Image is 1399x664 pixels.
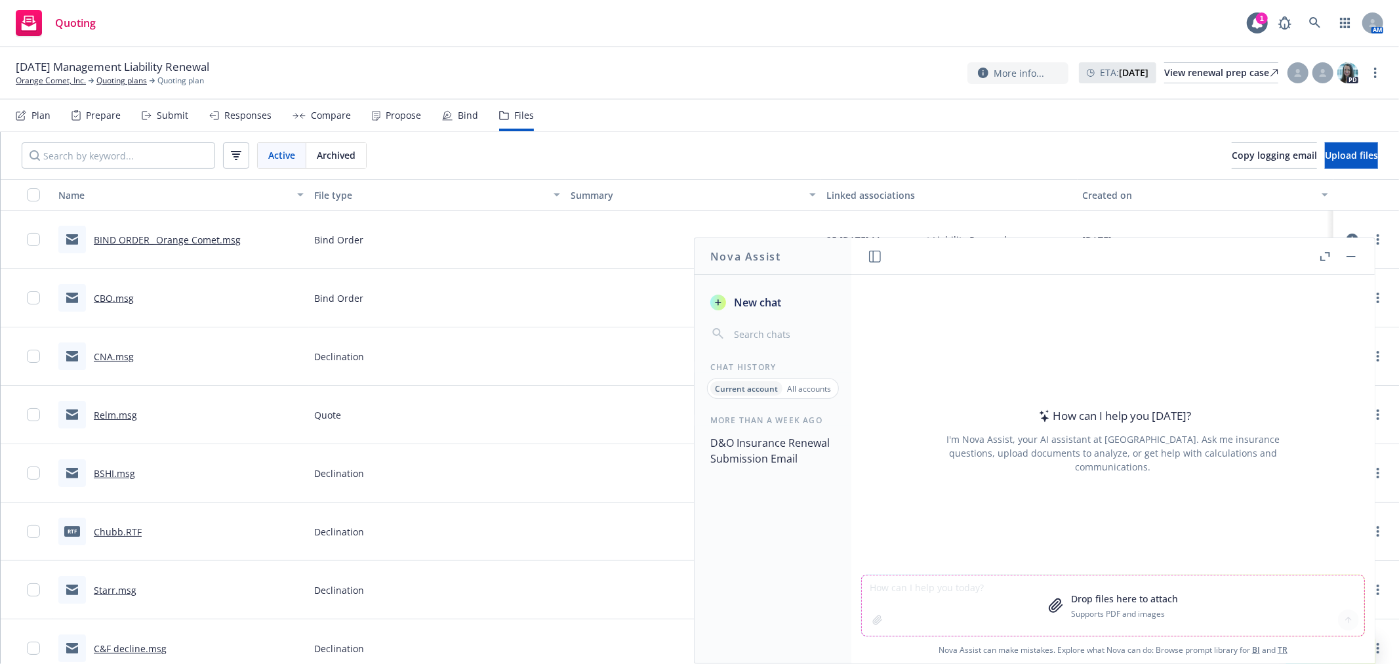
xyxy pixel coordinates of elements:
[929,432,1297,474] div: I'm Nova Assist, your AI assistant at [GEOGRAPHIC_DATA]. Ask me insurance questions, upload docum...
[1256,12,1268,24] div: 1
[94,526,142,538] a: Chubb.RTF
[1325,149,1378,161] span: Upload files
[1337,62,1358,83] img: photo
[157,75,204,87] span: Quoting plan
[514,110,534,121] div: Files
[64,526,80,536] span: RTF
[157,110,188,121] div: Submit
[1370,524,1386,539] a: more
[1302,10,1328,36] a: Search
[731,295,781,310] span: New chat
[1332,10,1358,36] a: Switch app
[571,188,801,202] div: Summary
[314,291,363,305] span: Bind Order
[695,415,851,426] div: More than a week ago
[16,59,209,75] span: [DATE] Management Liability Renewal
[94,292,134,304] a: CBO.msg
[731,325,836,343] input: Search chats
[1035,407,1192,425] div: How can I help you [DATE]?
[857,636,1369,663] span: Nova Assist can make mistakes. Explore what Nova can do: Browse prompt library for and
[314,525,364,539] span: Declination
[16,75,86,87] a: Orange Comet, Inc.
[314,408,341,422] span: Quote
[94,350,134,363] a: CNA.msg
[1100,66,1148,79] span: ETA :
[1370,465,1386,481] a: more
[1278,644,1287,655] a: TR
[1083,188,1314,202] div: Created on
[86,110,121,121] div: Prepare
[27,291,40,304] input: Toggle Row Selected
[27,233,40,246] input: Toggle Row Selected
[1370,348,1386,364] a: more
[1370,290,1386,306] a: more
[1370,640,1386,656] a: more
[314,233,363,247] span: Bind Order
[1325,142,1378,169] button: Upload files
[314,583,364,597] span: Declination
[27,642,40,655] input: Toggle Row Selected
[31,110,51,121] div: Plan
[317,148,355,162] span: Archived
[27,350,40,363] input: Toggle Row Selected
[967,62,1068,84] button: More info...
[1370,407,1386,423] a: more
[27,408,40,421] input: Toggle Row Selected
[821,179,1077,211] button: Linked associations
[1164,62,1278,83] a: View renewal prep case
[27,467,40,480] input: Toggle Row Selected
[53,179,309,211] button: Name
[311,110,351,121] div: Compare
[94,409,137,421] a: Relm.msg
[10,5,101,41] a: Quoting
[1119,66,1148,79] strong: [DATE]
[1370,582,1386,598] a: more
[96,75,147,87] a: Quoting plans
[1232,149,1317,161] span: Copy logging email
[1164,63,1278,83] div: View renewal prep case
[458,110,478,121] div: Bind
[787,383,831,394] p: All accounts
[1272,10,1298,36] a: Report a Bug
[1083,233,1112,247] span: [DATE]
[94,642,167,655] a: C&F decline.msg
[1368,65,1383,81] a: more
[268,148,295,162] span: Active
[314,467,364,480] span: Declination
[314,188,545,202] div: File type
[695,362,851,373] div: Chat History
[994,66,1044,80] span: More info...
[94,467,135,480] a: BSHI.msg
[705,431,841,470] button: D&O Insurance Renewal Submission Email
[1370,232,1386,247] a: more
[710,249,781,264] h1: Nova Assist
[1072,592,1179,606] p: Drop files here to attach
[27,583,40,596] input: Toggle Row Selected
[826,188,1072,202] div: Linked associations
[224,110,272,121] div: Responses
[826,233,1007,247] div: 25 [DATE] Management Liability Renewal
[565,179,821,211] button: Summary
[58,188,289,202] div: Name
[705,291,841,314] button: New chat
[27,188,40,201] input: Select all
[386,110,421,121] div: Propose
[94,584,136,596] a: Starr.msg
[94,234,241,246] a: BIND ORDER_ Orange Comet.msg
[22,142,215,169] input: Search by keyword...
[55,18,96,28] span: Quoting
[309,179,565,211] button: File type
[1078,179,1333,211] button: Created on
[1232,142,1317,169] button: Copy logging email
[715,383,778,394] p: Current account
[314,350,364,363] span: Declination
[1072,608,1179,619] p: Supports PDF and images
[1252,644,1260,655] a: BI
[27,525,40,538] input: Toggle Row Selected
[314,642,364,655] span: Declination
